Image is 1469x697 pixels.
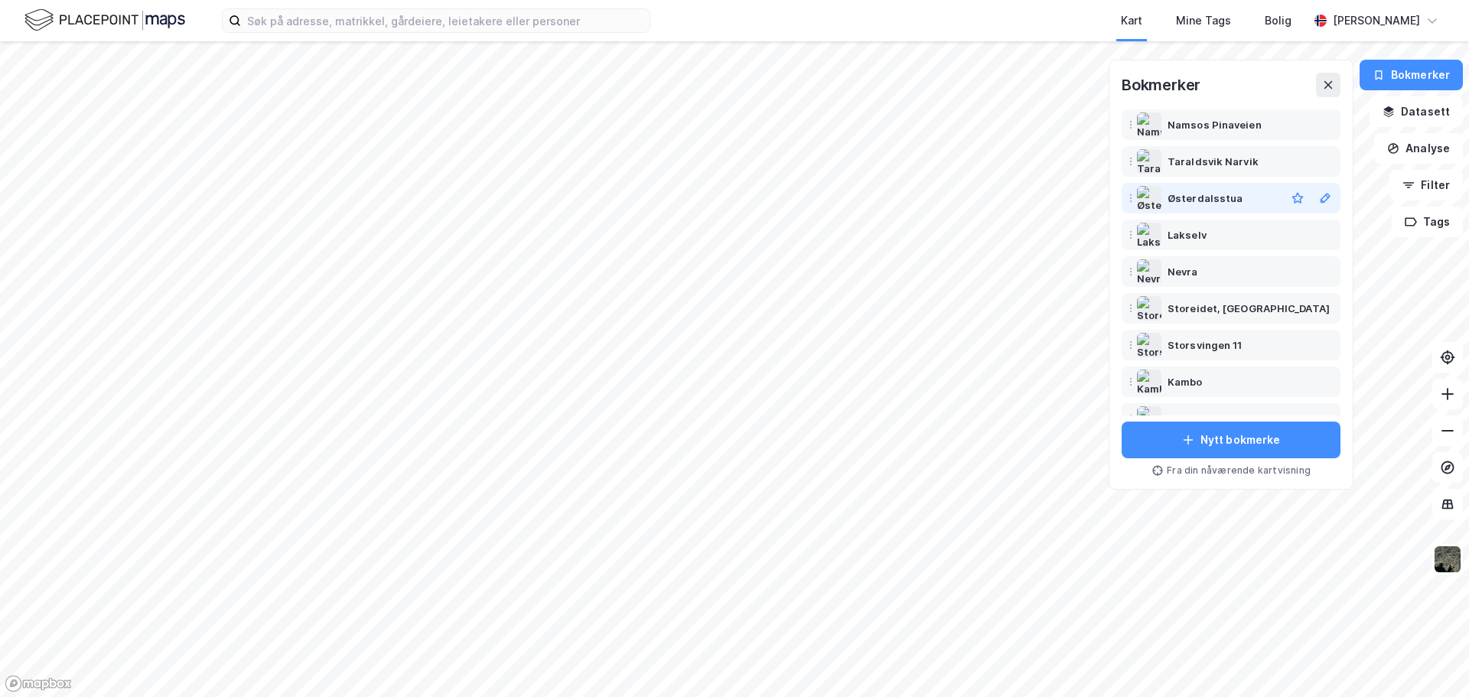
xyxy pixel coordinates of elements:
[1168,409,1214,428] div: Roa Torg
[1137,223,1161,247] img: Lakselv
[1137,186,1161,210] img: Østerdalsstua
[1121,11,1142,30] div: Kart
[5,675,72,692] a: Mapbox homepage
[1392,624,1469,697] div: Kontrollprogram for chat
[1168,299,1330,318] div: Storeidet, [GEOGRAPHIC_DATA]
[24,7,185,34] img: logo.f888ab2527a4732fd821a326f86c7f29.svg
[1137,149,1161,174] img: Taraldsvik Narvik
[1137,259,1161,284] img: Nevra
[1433,545,1462,574] img: 9k=
[1137,112,1161,137] img: Namsos Pinaveien
[1122,464,1340,477] div: Fra din nåværende kartvisning
[1168,152,1259,171] div: Taraldsvik Narvik
[1265,11,1291,30] div: Bolig
[1168,373,1203,391] div: Kambo
[1122,422,1340,458] button: Nytt bokmerke
[1137,296,1161,321] img: Storeidet, Leknes
[1392,207,1463,237] button: Tags
[1168,116,1262,134] div: Namsos Pinaveien
[1370,96,1463,127] button: Datasett
[1122,73,1200,97] div: Bokmerker
[1168,189,1243,207] div: Østerdalsstua
[1392,624,1469,697] iframe: Chat Widget
[1168,262,1198,281] div: Nevra
[1168,336,1242,354] div: Storsvingen 11
[1374,133,1463,164] button: Analyse
[1137,406,1161,431] img: Roa Torg
[1168,226,1207,244] div: Lakselv
[1176,11,1231,30] div: Mine Tags
[1389,170,1463,200] button: Filter
[1137,333,1161,357] img: Storsvingen 11
[1137,370,1161,394] img: Kambo
[241,9,650,32] input: Søk på adresse, matrikkel, gårdeiere, leietakere eller personer
[1360,60,1463,90] button: Bokmerker
[1333,11,1420,30] div: [PERSON_NAME]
